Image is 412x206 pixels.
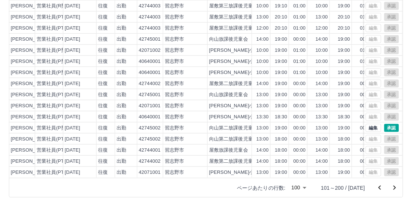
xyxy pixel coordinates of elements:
div: 14:00 [316,147,328,154]
button: 次のページへ [387,180,402,195]
div: 14:00 [257,158,269,165]
div: 13:00 [257,125,269,132]
div: 42744002 [139,80,161,87]
div: 屋敷放課後児童会 [209,147,248,154]
div: 00:00 [294,114,306,121]
div: 出勤 [117,80,126,87]
div: 20:10 [275,14,287,21]
p: ページあたりの行数: [237,184,285,192]
div: 営業社員(PT契約) [37,25,76,32]
div: 習志野市 [165,3,184,10]
div: 習志野市 [165,14,184,21]
button: 承認 [384,124,399,132]
div: 習志野市 [165,169,184,176]
div: 19:00 [338,69,350,76]
div: 習志野市 [165,136,184,143]
div: 屋敷第二放課後児童会 [209,80,258,87]
div: 出勤 [117,25,126,32]
div: 18:00 [275,158,287,165]
div: 42071001 [139,102,161,109]
div: 12:00 [316,25,328,32]
div: 13:30 [257,114,269,121]
div: 18:00 [338,136,350,143]
div: 習志野市 [165,158,184,165]
div: 01:00 [360,58,372,65]
div: 19:00 [338,91,350,98]
div: 42745002 [139,136,161,143]
div: 営業社員(PT契約) [37,91,76,98]
div: 19:00 [275,58,287,65]
div: 習志野市 [165,147,184,154]
div: 19:00 [338,58,350,65]
div: 10:00 [257,58,269,65]
div: 屋敷第三放課後児童会 [209,3,258,10]
div: 00:00 [294,91,306,98]
div: 19:00 [275,47,287,54]
div: 12:00 [257,25,269,32]
div: 習志野市 [165,69,184,76]
div: 01:00 [294,3,306,10]
div: 19:00 [275,169,287,176]
div: 42744003 [139,25,161,32]
div: 営業社員(PT契約) [37,36,76,43]
div: [PERSON_NAME] [11,147,51,154]
div: 往復 [98,169,108,176]
div: 往復 [98,14,108,21]
div: 19:00 [275,80,287,87]
div: 営業社員(PT契約) [37,14,76,21]
div: 19:00 [338,102,350,109]
div: 営業社員(PT契約) [37,114,76,121]
div: 習志野市 [165,91,184,98]
div: [PERSON_NAME]小学校放課後児童会 [209,102,293,109]
div: 習志野市 [165,80,184,87]
div: 00:00 [360,91,372,98]
div: 往復 [98,69,108,76]
div: 01:00 [360,69,372,76]
div: 営業社員(P契約) [37,47,73,54]
div: 往復 [98,3,108,10]
div: 13:00 [257,14,269,21]
div: 13:00 [316,136,328,143]
div: 18:00 [275,136,287,143]
div: 00:00 [360,114,372,121]
div: 出勤 [117,47,126,54]
div: [DATE] [65,169,80,176]
div: 13:00 [257,102,269,109]
div: 10:00 [316,47,328,54]
div: 向山放課後児童会 [209,91,248,98]
div: 19:00 [338,36,350,43]
div: 01:00 [360,14,372,21]
div: 営業社員(P契約) [37,58,73,65]
div: 13:00 [316,169,328,176]
div: 01:00 [294,25,306,32]
div: 19:00 [275,36,287,43]
div: 14:00 [316,158,328,165]
div: [PERSON_NAME] [11,169,51,176]
div: 習志野市 [165,125,184,132]
div: 営業社員(PT契約) [37,136,76,143]
div: [DATE] [65,80,80,87]
div: 00:00 [294,102,306,109]
div: 往復 [98,158,108,165]
div: 14:00 [257,80,269,87]
div: 習志野市 [165,102,184,109]
div: 往復 [98,102,108,109]
div: 42745001 [139,91,161,98]
div: 20:10 [338,25,350,32]
div: 出勤 [117,114,126,121]
div: 向山第二放課後児童会 [209,136,258,143]
div: 00:00 [294,80,306,87]
div: 00:00 [360,136,372,143]
div: 42744003 [139,14,161,21]
div: 往復 [98,47,108,54]
div: 13:00 [316,102,328,109]
div: 営業社員(PT契約) [37,147,76,154]
div: [DATE] [65,58,80,65]
div: 往復 [98,36,108,43]
div: 向山放課後児童会 [209,36,248,43]
div: 13:00 [316,125,328,132]
div: 01:00 [294,14,306,21]
div: 00:00 [360,158,372,165]
div: 出勤 [117,69,126,76]
div: 42071002 [139,47,161,54]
